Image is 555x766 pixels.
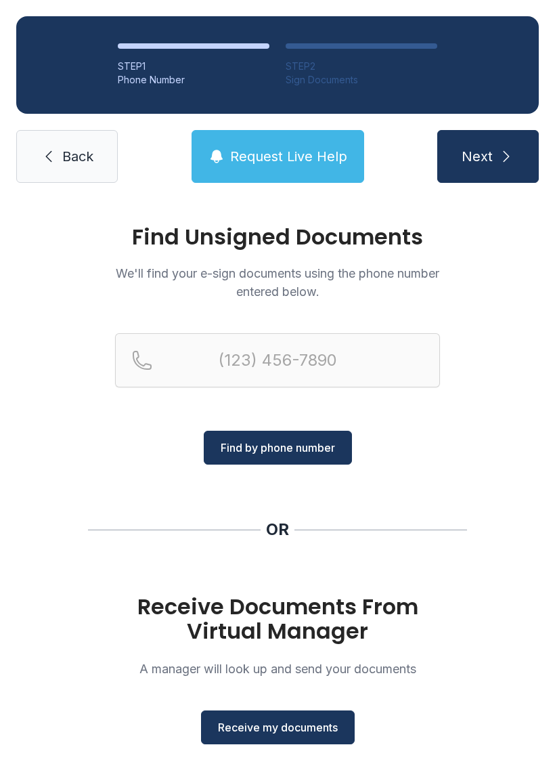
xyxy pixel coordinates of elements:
[115,333,440,387] input: Reservation phone number
[218,719,338,736] span: Receive my documents
[115,595,440,643] h1: Receive Documents From Virtual Manager
[118,73,269,87] div: Phone Number
[286,60,437,73] div: STEP 2
[62,147,93,166] span: Back
[115,226,440,248] h1: Find Unsigned Documents
[266,519,289,540] div: OR
[115,660,440,678] p: A manager will look up and send your documents
[221,440,335,456] span: Find by phone number
[118,60,269,73] div: STEP 1
[230,147,347,166] span: Request Live Help
[286,73,437,87] div: Sign Documents
[462,147,493,166] span: Next
[115,264,440,301] p: We'll find your e-sign documents using the phone number entered below.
